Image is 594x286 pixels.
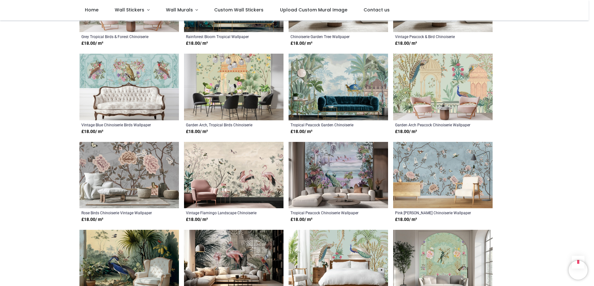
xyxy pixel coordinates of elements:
[184,142,283,209] img: Vintage Flamingo Landscape Chinoiserie Wall Mural Wallpaper
[289,142,388,209] img: Tropical Peacock Chinoiserie Wall Mural Wallpaper
[290,210,367,215] a: Tropical Peacock Chinoiserie Wallpaper
[393,54,493,120] img: Garden Arch Peacock Chinoiserie Wall Mural Wallpaper
[280,7,347,13] span: Upload Custom Mural Image
[289,54,388,120] img: Tropical Peacock Garden Chinoiserie Wall Mural Wallpaper
[81,216,103,223] strong: £ 18.00 / m²
[186,40,208,47] strong: £ 18.00 / m²
[184,54,283,120] img: Garden Arch, Tropical Birds Chinoiserie Wall Mural Wallpaper
[186,210,263,215] a: Vintage Flamingo Landscape Chinoiserie Wallpaper
[395,40,417,47] strong: £ 18.00 / m²
[81,129,103,135] strong: £ 18.00 / m²
[186,129,208,135] strong: £ 18.00 / m²
[79,142,179,209] img: Rose Birds Chinoiserie Vintage Wall Mural Wallpaper
[81,122,158,127] a: Vintage Blue Chinoiserie Birds Wallpaper
[214,7,263,13] span: Custom Wall Stickers
[186,122,263,127] a: Garden Arch, Tropical Birds Chinoiserie Wallpaper
[395,122,472,127] a: Garden Arch Peacock Chinoiserie Wallpaper
[290,216,312,223] strong: £ 18.00 / m²
[290,40,312,47] strong: £ 18.00 / m²
[395,216,417,223] strong: £ 18.00 / m²
[85,7,99,13] span: Home
[166,7,193,13] span: Wall Murals
[395,129,417,135] strong: £ 18.00 / m²
[81,40,103,47] strong: £ 18.00 / m²
[290,34,367,39] a: Chinoiserie Garden Tree Wallpaper
[186,34,263,39] a: Rainforest Bloom Tropical Wallpaper
[115,7,144,13] span: Wall Stickers
[290,122,367,127] a: Tropical Peacock Garden Chinoiserie Wallpaper
[186,216,208,223] strong: £ 18.00 / m²
[79,54,179,120] img: Vintage Blue Chinoiserie Birds Wall Mural Wallpaper
[395,210,472,215] a: Pink [PERSON_NAME] Chinoiserie Wallpaper
[81,34,158,39] a: Grey Tropical Birds & Forest Chinoiserie Wallpaper
[569,261,588,280] iframe: Brevo live chat
[364,7,390,13] span: Contact us
[393,142,493,209] img: Pink Rose Blue Chinoiserie Wall Mural Wallpaper
[395,34,472,39] a: Vintage Peacock & Bird Chinoiserie Wallpaper
[81,210,158,215] a: Rose Birds Chinoiserie Vintage Wallpaper
[290,129,312,135] strong: £ 18.00 / m²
